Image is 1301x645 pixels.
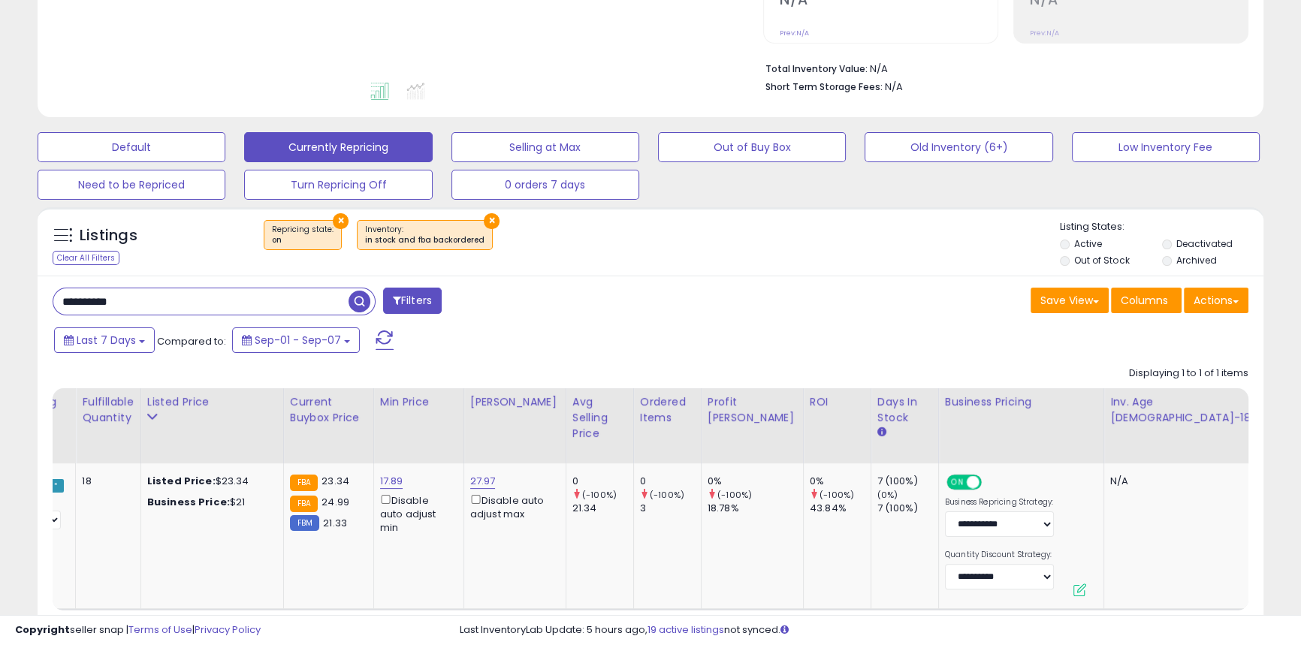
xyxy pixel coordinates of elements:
[38,170,225,200] button: Need to be Repriced
[640,475,701,488] div: 0
[470,492,554,521] div: Disable auto adjust max
[877,426,886,439] small: Days In Stock.
[290,515,319,531] small: FBM
[780,29,809,38] small: Prev: N/A
[708,475,803,488] div: 0%
[321,495,349,509] span: 24.99
[1121,293,1168,308] span: Columns
[128,622,192,637] a: Terms of Use
[54,327,155,353] button: Last 7 Days
[82,394,134,426] div: Fulfillable Quantity
[945,394,1097,410] div: Business Pricing
[1110,394,1260,426] div: Inv. Age [DEMOGRAPHIC_DATA]-180
[147,475,272,488] div: $23.34
[980,476,1004,489] span: OFF
[15,622,70,637] strong: Copyright
[877,475,938,488] div: 7 (100%)
[255,333,341,348] span: Sep-01 - Sep-07
[290,475,318,491] small: FBA
[572,502,633,515] div: 21.34
[195,622,261,637] a: Privacy Policy
[1074,237,1102,250] label: Active
[1176,254,1217,267] label: Archived
[1184,288,1248,313] button: Actions
[451,132,639,162] button: Selling at Max
[380,492,452,535] div: Disable auto adjust min
[147,496,272,509] div: $21
[945,497,1054,508] label: Business Repricing Strategy:
[810,394,865,410] div: ROI
[365,224,484,246] span: Inventory :
[321,474,349,488] span: 23.34
[877,502,938,515] div: 7 (100%)
[383,288,442,314] button: Filters
[865,132,1052,162] button: Old Inventory (6+)
[877,394,932,426] div: Days In Stock
[640,394,695,426] div: Ordered Items
[290,496,318,512] small: FBA
[640,502,701,515] div: 3
[147,474,216,488] b: Listed Price:
[1031,288,1109,313] button: Save View
[765,62,868,75] b: Total Inventory Value:
[451,170,639,200] button: 0 orders 7 days
[6,394,70,410] div: Repricing
[80,225,137,246] h5: Listings
[470,474,496,489] a: 27.97
[708,394,797,426] div: Profit [PERSON_NAME]
[470,394,560,410] div: [PERSON_NAME]
[38,132,225,162] button: Default
[77,333,136,348] span: Last 7 Days
[1074,254,1129,267] label: Out of Stock
[582,489,617,501] small: (-100%)
[658,132,846,162] button: Out of Buy Box
[272,224,334,246] span: Repricing state :
[290,394,367,426] div: Current Buybox Price
[1176,237,1233,250] label: Deactivated
[717,489,752,501] small: (-100%)
[244,170,432,200] button: Turn Repricing Off
[53,251,119,265] div: Clear All Filters
[157,334,226,348] span: Compared to:
[1030,29,1059,38] small: Prev: N/A
[820,489,854,501] small: (-100%)
[948,476,967,489] span: ON
[1060,220,1263,234] p: Listing States:
[877,489,898,501] small: (0%)
[323,516,347,530] span: 21.33
[1110,475,1255,488] div: N/A
[572,475,633,488] div: 0
[810,475,871,488] div: 0%
[1111,288,1182,313] button: Columns
[365,235,484,246] div: in stock and fba backordered
[380,474,403,489] a: 17.89
[232,327,360,353] button: Sep-01 - Sep-07
[647,622,724,637] a: 19 active listings
[945,550,1054,560] label: Quantity Discount Strategy:
[810,502,871,515] div: 43.84%
[147,394,277,410] div: Listed Price
[572,394,627,442] div: Avg Selling Price
[765,59,1237,77] li: N/A
[460,623,1286,637] div: Last InventoryLab Update: 5 hours ago, not synced.
[708,502,803,515] div: 18.78%
[333,213,349,229] button: ×
[82,475,128,488] div: 18
[484,213,500,229] button: ×
[15,623,261,637] div: seller snap | |
[244,132,432,162] button: Currently Repricing
[765,80,883,93] b: Short Term Storage Fees:
[650,489,684,501] small: (-100%)
[885,80,903,94] span: N/A
[380,394,457,410] div: Min Price
[780,625,789,634] i: Click here to read more about un-synced listings.
[147,495,230,509] b: Business Price:
[1129,366,1248,381] div: Displaying 1 to 1 of 1 items
[1072,132,1260,162] button: Low Inventory Fee
[272,235,334,246] div: on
